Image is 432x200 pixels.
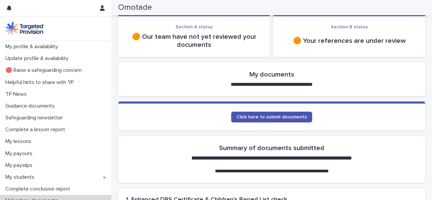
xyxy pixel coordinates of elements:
[3,186,76,192] p: Complete conclusive report
[3,103,60,109] p: Guidance documents
[231,112,312,122] a: Click here to submit documents
[3,138,37,145] p: My lessons
[237,115,307,119] span: Click here to submit documents
[118,3,152,12] h2: Omotade
[3,67,87,74] p: 🔴 Raise a safeguarding concern
[3,115,68,121] p: Safeguarding newsletter
[249,70,294,79] h2: My documents
[219,144,324,152] h2: Summary of documents submitted
[3,126,71,133] p: Complete a lesson report
[3,91,32,97] p: TP News
[3,162,38,169] p: My payslips
[3,174,40,180] p: My students
[281,37,417,45] p: 🟠 Your references are under review
[3,79,79,86] p: Helpful hints to share with YP
[3,150,38,157] p: My payouts
[3,44,63,50] p: My profile & availability
[5,22,43,35] img: M5nRWzHhSzIhMunXDL62
[331,25,368,29] span: Section B status
[175,25,213,29] span: Section A status
[126,33,262,49] p: 🟠 Our team have not yet reviewed your documents
[3,55,74,62] p: Update profile & availability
